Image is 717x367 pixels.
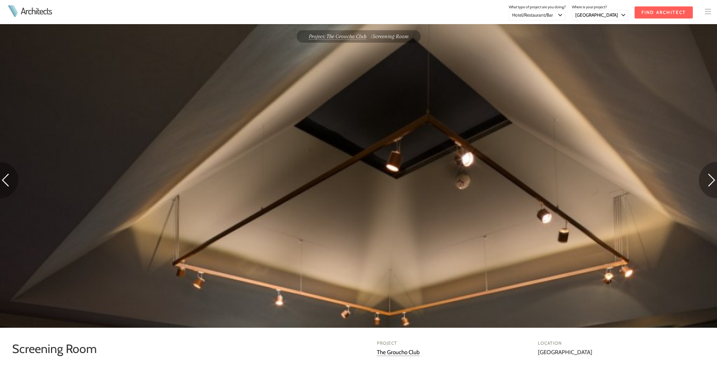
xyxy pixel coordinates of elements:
span: Where is your project? [572,5,607,9]
a: Project: The Groucho Club [309,33,366,40]
span: / [371,33,373,39]
a: Architects [21,6,52,15]
input: Find Architect [635,6,693,19]
div: Screening Room [297,30,421,43]
img: Next [699,162,717,198]
span: What type of project are you doing? [509,5,566,9]
img: Architects [6,5,20,17]
a: Go to next photo [699,162,717,201]
h4: Location [538,340,693,347]
div: [GEOGRAPHIC_DATA] [538,340,693,357]
a: The Groucho Club [377,349,420,356]
h1: Screening Room [12,340,347,358]
h4: Project [377,340,532,347]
